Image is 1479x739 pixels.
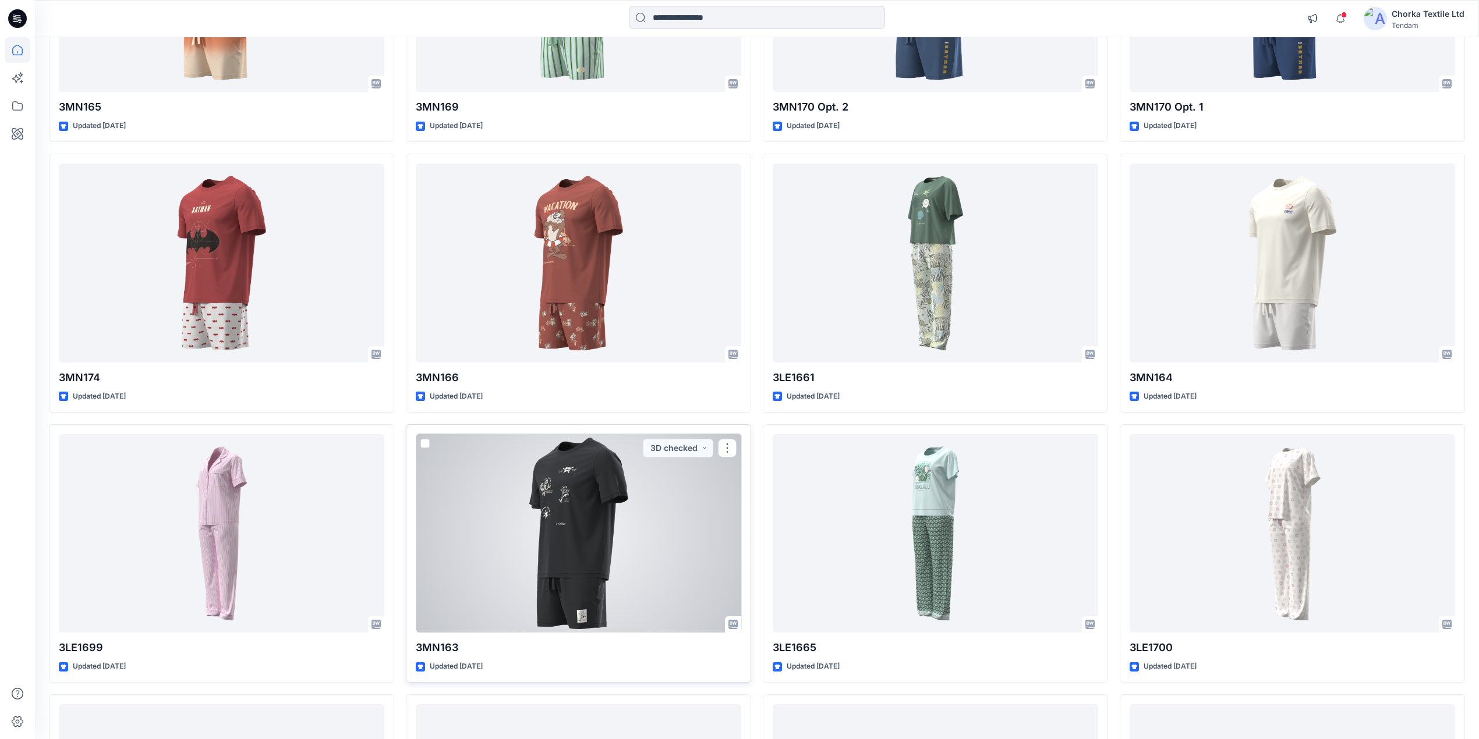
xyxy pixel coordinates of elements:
[59,99,384,115] p: 3MN165
[430,660,483,673] p: Updated [DATE]
[787,660,840,673] p: Updated [DATE]
[59,434,384,633] a: 3LE1699
[773,370,1098,386] p: 3LE1661
[787,120,840,132] p: Updated [DATE]
[1392,21,1464,30] div: Tendam
[1130,99,1455,115] p: 3MN170 Opt. 1
[416,99,741,115] p: 3MN169
[1130,639,1455,656] p: 3LE1700
[787,390,840,403] p: Updated [DATE]
[416,164,741,363] a: 3MN166
[1130,164,1455,363] a: 3MN164
[416,434,741,633] a: 3MN163
[1130,370,1455,386] p: 3MN164
[1364,7,1387,30] img: avatar
[1144,660,1197,673] p: Updated [DATE]
[773,164,1098,363] a: 3LE1661
[416,370,741,386] p: 3MN166
[773,434,1098,633] a: 3LE1665
[430,390,483,403] p: Updated [DATE]
[59,164,384,363] a: 3MN174
[73,120,126,132] p: Updated [DATE]
[59,370,384,386] p: 3MN174
[59,639,384,656] p: 3LE1699
[416,639,741,656] p: 3MN163
[773,99,1098,115] p: 3MN170 Opt. 2
[773,639,1098,656] p: 3LE1665
[73,660,126,673] p: Updated [DATE]
[73,390,126,403] p: Updated [DATE]
[1130,434,1455,633] a: 3LE1700
[430,120,483,132] p: Updated [DATE]
[1392,7,1464,21] div: Chorka Textile Ltd
[1144,120,1197,132] p: Updated [DATE]
[1144,390,1197,403] p: Updated [DATE]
